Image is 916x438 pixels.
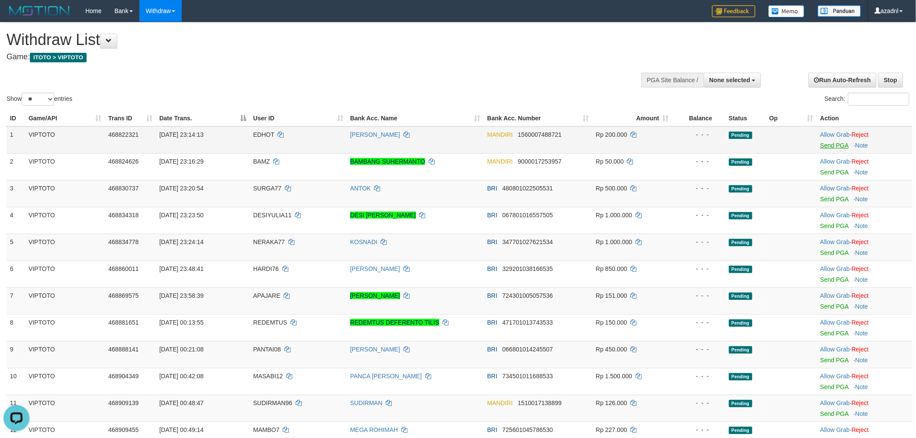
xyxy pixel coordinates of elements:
[855,303,868,310] a: Note
[487,319,497,326] span: BRI
[855,196,868,203] a: Note
[676,372,722,380] div: - - -
[108,212,139,219] span: 468834318
[503,426,553,433] span: Copy 725601045786530 to clipboard
[596,426,627,433] span: Rp 227.000
[596,399,627,406] span: Rp 126.000
[820,185,850,192] a: Allow Grab
[347,110,484,126] th: Bank Acc. Name: activate to sort column ascending
[676,425,722,434] div: - - -
[350,373,422,380] a: PANCA [PERSON_NAME]
[851,373,869,380] a: Reject
[676,291,722,300] div: - - -
[851,212,869,219] a: Reject
[350,238,377,245] a: KOSNADI
[25,110,105,126] th: Game/API: activate to sort column ascending
[817,395,913,422] td: ·
[487,185,497,192] span: BRI
[25,126,105,154] td: VIPTOTO
[253,131,274,138] span: EDHOT
[729,427,752,434] span: Pending
[25,368,105,395] td: VIPTOTO
[350,158,425,165] a: BAMBANG SUHERMANTO
[729,212,752,219] span: Pending
[820,357,848,364] a: Send PGA
[596,265,627,272] span: Rp 850.000
[641,73,703,87] div: PGA Site Balance /
[729,239,752,246] span: Pending
[484,110,593,126] th: Bank Acc. Number: activate to sort column ascending
[726,110,766,126] th: Status
[820,383,848,390] a: Send PGA
[712,5,755,17] img: Feedback.jpg
[676,264,722,273] div: - - -
[672,110,726,126] th: Balance
[676,318,722,327] div: - - -
[855,169,868,176] a: Note
[350,426,398,433] a: MEGA ROHIMAH
[159,373,203,380] span: [DATE] 00:42:08
[820,373,851,380] span: ·
[159,158,203,165] span: [DATE] 23:16:29
[676,345,722,354] div: - - -
[253,238,285,245] span: NERAKA77
[518,131,561,138] span: Copy 1560007488721 to clipboard
[159,426,203,433] span: [DATE] 00:49:14
[820,319,851,326] span: ·
[253,373,283,380] span: MASABI12
[25,314,105,341] td: VIPTOTO
[25,395,105,422] td: VIPTOTO
[676,211,722,219] div: - - -
[159,212,203,219] span: [DATE] 23:23:50
[503,346,553,353] span: Copy 066801014245507 to clipboard
[820,426,851,433] span: ·
[851,131,869,138] a: Reject
[729,266,752,273] span: Pending
[487,212,497,219] span: BRI
[704,73,761,87] button: None selected
[855,410,868,417] a: Note
[25,207,105,234] td: VIPTOTO
[108,238,139,245] span: 468834778
[503,265,553,272] span: Copy 329201038166535 to clipboard
[820,265,850,272] a: Allow Grab
[817,314,913,341] td: ·
[820,330,848,337] a: Send PGA
[817,341,913,368] td: ·
[768,5,805,17] img: Button%20Memo.svg
[818,5,861,17] img: panduan.png
[108,399,139,406] span: 468909139
[596,131,627,138] span: Rp 200.000
[159,185,203,192] span: [DATE] 23:20:54
[766,110,817,126] th: Op: activate to sort column ascending
[817,207,913,234] td: ·
[25,153,105,180] td: VIPTOTO
[729,346,752,354] span: Pending
[729,158,752,166] span: Pending
[817,368,913,395] td: ·
[596,346,627,353] span: Rp 450.000
[676,157,722,166] div: - - -
[6,261,25,287] td: 6
[851,158,869,165] a: Reject
[105,110,156,126] th: Trans ID: activate to sort column ascending
[253,158,270,165] span: BAMZ
[350,399,383,406] a: SUDIRMAN
[253,265,279,272] span: HARDI76
[503,292,553,299] span: Copy 724301005057536 to clipboard
[487,158,513,165] span: MANDIRI
[855,276,868,283] a: Note
[108,346,139,353] span: 468888141
[820,426,850,433] a: Allow Grab
[503,238,553,245] span: Copy 347701027621534 to clipboard
[596,212,632,219] span: Rp 1.000.000
[820,158,850,165] a: Allow Grab
[22,93,54,106] select: Showentries
[820,292,850,299] a: Allow Grab
[6,110,25,126] th: ID
[820,185,851,192] span: ·
[820,399,850,406] a: Allow Grab
[503,212,553,219] span: Copy 067801016557505 to clipboard
[253,292,281,299] span: APAJARE
[6,31,602,48] h1: Withdraw List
